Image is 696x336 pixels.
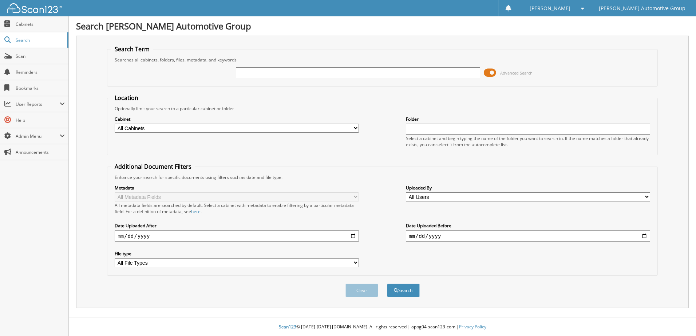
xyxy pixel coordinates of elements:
[76,20,689,32] h1: Search [PERSON_NAME] Automotive Group
[16,21,65,27] span: Cabinets
[16,133,60,139] span: Admin Menu
[406,116,650,122] label: Folder
[16,149,65,155] span: Announcements
[16,117,65,123] span: Help
[111,94,142,102] legend: Location
[16,85,65,91] span: Bookmarks
[459,324,486,330] a: Privacy Policy
[111,57,654,63] div: Searches all cabinets, folders, files, metadata, and keywords
[16,101,60,107] span: User Reports
[599,6,685,11] span: [PERSON_NAME] Automotive Group
[69,318,696,336] div: © [DATE]-[DATE] [DOMAIN_NAME]. All rights reserved | appg04-scan123-com |
[279,324,296,330] span: Scan123
[115,230,359,242] input: start
[345,284,378,297] button: Clear
[530,6,570,11] span: [PERSON_NAME]
[115,185,359,191] label: Metadata
[111,45,153,53] legend: Search Term
[111,163,195,171] legend: Additional Document Filters
[387,284,420,297] button: Search
[16,37,64,43] span: Search
[111,174,654,180] div: Enhance your search for specific documents using filters such as date and file type.
[406,230,650,242] input: end
[115,116,359,122] label: Cabinet
[191,208,201,215] a: here
[111,105,654,112] div: Optionally limit your search to a particular cabinet or folder
[406,185,650,191] label: Uploaded By
[7,3,62,13] img: scan123-logo-white.svg
[115,223,359,229] label: Date Uploaded After
[500,70,533,76] span: Advanced Search
[16,69,65,75] span: Reminders
[16,53,65,59] span: Scan
[115,202,359,215] div: All metadata fields are searched by default. Select a cabinet with metadata to enable filtering b...
[115,251,359,257] label: File type
[406,223,650,229] label: Date Uploaded Before
[406,135,650,148] div: Select a cabinet and begin typing the name of the folder you want to search in. If the name match...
